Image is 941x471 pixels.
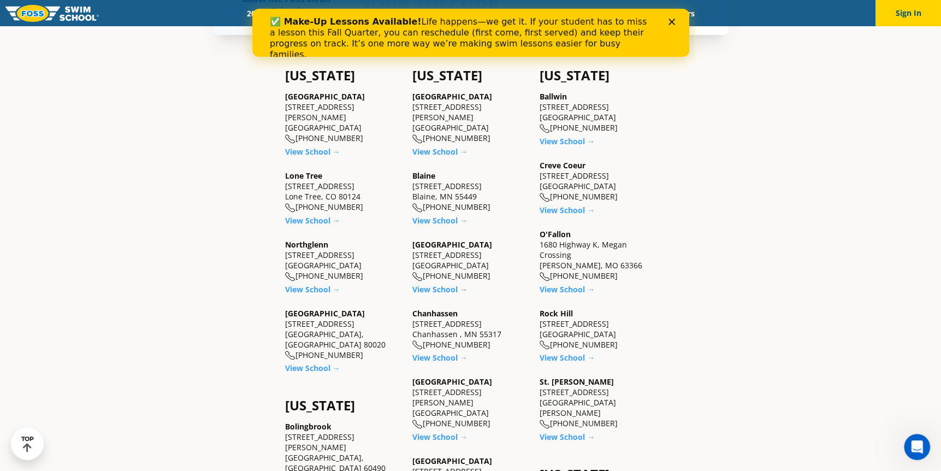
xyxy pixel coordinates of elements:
[540,284,595,295] a: View School →
[412,456,492,466] a: [GEOGRAPHIC_DATA]
[540,229,571,239] a: O'Fallon
[540,91,567,102] a: Ballwin
[540,420,550,429] img: location-phone-o-icon.svg
[540,432,595,442] a: View School →
[412,272,423,281] img: location-phone-o-icon.svg
[5,5,99,22] img: FOSS Swim School Logo
[412,134,423,144] img: location-phone-o-icon.svg
[412,340,423,350] img: location-phone-o-icon.svg
[540,308,573,319] a: Rock Hill
[285,91,365,102] a: [GEOGRAPHIC_DATA]
[540,376,614,387] a: St. [PERSON_NAME]
[17,8,169,18] b: ✅ Make-Up Lessons Available!
[540,376,656,429] div: [STREET_ADDRESS] [GEOGRAPHIC_DATA][PERSON_NAME] [PHONE_NUMBER]
[412,91,529,144] div: [STREET_ADDRESS][PERSON_NAME] [GEOGRAPHIC_DATA] [PHONE_NUMBER]
[412,203,423,213] img: location-phone-o-icon.svg
[412,352,467,363] a: View School →
[285,421,332,432] a: Bolingbrook
[285,134,295,144] img: location-phone-o-icon.svg
[285,203,295,213] img: location-phone-o-icon.svg
[540,352,595,363] a: View School →
[447,8,508,19] a: About FOSS
[285,308,401,361] div: [STREET_ADDRESS] [GEOGRAPHIC_DATA], [GEOGRAPHIC_DATA] 80020 [PHONE_NUMBER]
[285,272,295,281] img: location-phone-o-icon.svg
[904,434,930,460] iframe: Intercom live chat
[285,170,322,181] a: Lone Tree
[540,193,550,202] img: location-phone-o-icon.svg
[540,68,656,83] h4: [US_STATE]
[412,284,467,295] a: View School →
[412,308,529,350] div: [STREET_ADDRESS] Chanhassen , MN 55317 [PHONE_NUMBER]
[412,420,423,429] img: location-phone-o-icon.svg
[412,432,467,442] a: View School →
[540,272,550,281] img: location-phone-o-icon.svg
[17,8,402,51] div: Life happens—we get it. If your student has to miss a lesson this Fall Quarter, you can reschedul...
[252,9,689,57] iframe: Intercom live chat banner
[416,10,427,16] div: Close
[285,284,340,295] a: View School →
[540,340,550,350] img: location-phone-o-icon.svg
[306,8,352,19] a: Schools
[540,229,656,281] div: 1680 Highway K, Megan Crossing [PERSON_NAME], MO 63366 [PHONE_NUMBER]
[540,124,550,133] img: location-phone-o-icon.svg
[412,239,529,281] div: [STREET_ADDRESS] [GEOGRAPHIC_DATA] [PHONE_NUMBER]
[412,146,467,157] a: View School →
[21,435,34,452] div: TOP
[285,351,295,360] img: location-phone-o-icon.svg
[540,308,656,350] div: [STREET_ADDRESS] [GEOGRAPHIC_DATA] [PHONE_NUMBER]
[412,215,467,226] a: View School →
[412,91,492,102] a: [GEOGRAPHIC_DATA]
[508,8,624,19] a: Swim Like [PERSON_NAME]
[540,160,656,202] div: [STREET_ADDRESS] [GEOGRAPHIC_DATA] [PHONE_NUMBER]
[285,170,401,213] div: [STREET_ADDRESS] Lone Tree, CO 80124 [PHONE_NUMBER]
[285,68,401,83] h4: [US_STATE]
[285,91,401,144] div: [STREET_ADDRESS][PERSON_NAME] [GEOGRAPHIC_DATA] [PHONE_NUMBER]
[540,91,656,133] div: [STREET_ADDRESS] [GEOGRAPHIC_DATA] [PHONE_NUMBER]
[540,160,585,170] a: Creve Coeur
[285,239,401,281] div: [STREET_ADDRESS] [GEOGRAPHIC_DATA] [PHONE_NUMBER]
[352,8,447,19] a: Swim Path® Program
[658,8,703,19] a: Careers
[412,170,435,181] a: Blaine
[285,363,340,373] a: View School →
[412,308,458,319] a: Chanhassen
[624,8,658,19] a: Blog
[285,239,328,250] a: Northglenn
[540,205,595,215] a: View School →
[412,68,529,83] h4: [US_STATE]
[285,308,365,319] a: [GEOGRAPHIC_DATA]
[412,376,492,387] a: [GEOGRAPHIC_DATA]
[285,398,401,413] h4: [US_STATE]
[412,239,492,250] a: [GEOGRAPHIC_DATA]
[238,8,306,19] a: 2025 Calendar
[412,376,529,429] div: [STREET_ADDRESS][PERSON_NAME] [GEOGRAPHIC_DATA] [PHONE_NUMBER]
[285,215,340,226] a: View School →
[412,170,529,213] div: [STREET_ADDRESS] Blaine, MN 55449 [PHONE_NUMBER]
[285,146,340,157] a: View School →
[540,136,595,146] a: View School →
